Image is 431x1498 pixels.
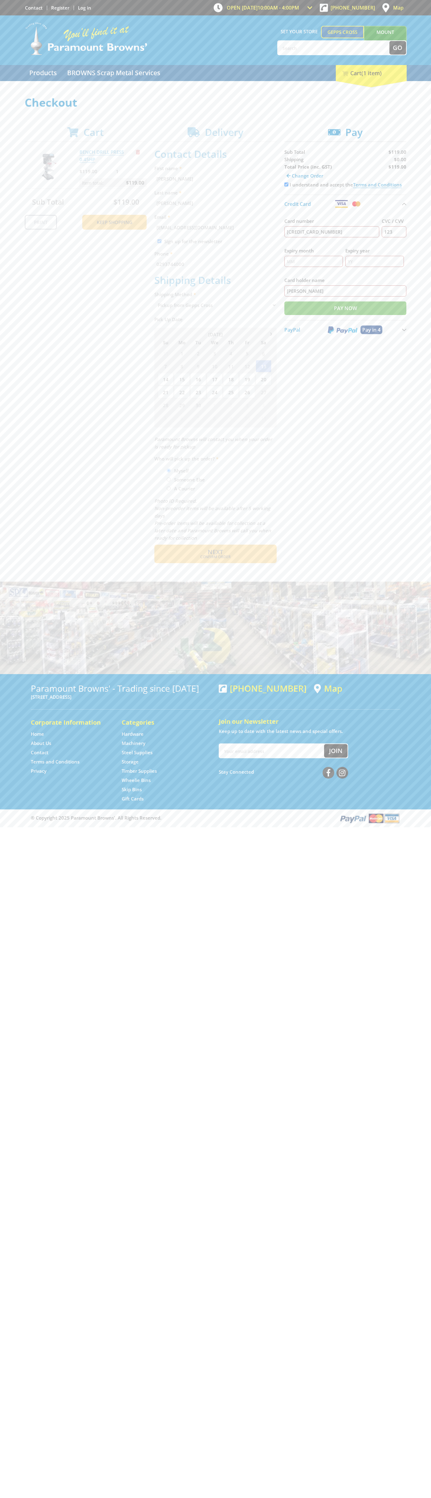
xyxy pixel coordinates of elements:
a: Go to the registration page [51,5,69,11]
span: Pay [345,125,363,139]
label: I understand and accept the [290,182,402,188]
input: Pay Now [284,301,407,315]
button: Credit Card [284,194,407,213]
input: Your email address [219,744,324,758]
a: Go to the Terms and Conditions page [31,759,79,765]
input: Please accept the terms and conditions. [284,182,288,186]
a: Go to the Skip Bins page [122,786,142,793]
a: Go to the Contact page [25,5,43,11]
span: $0.00 [394,156,406,162]
strong: $119.00 [388,164,406,170]
a: Go to the Products page [25,65,61,81]
span: Set your store [277,26,321,37]
input: MM [284,256,343,267]
button: Go [389,41,406,55]
a: Go to the Wheelie Bins page [122,777,151,784]
label: Expiry month [284,247,343,254]
p: [STREET_ADDRESS] [31,693,213,701]
a: Go to the Privacy page [31,768,47,774]
a: Go to the BROWNS Scrap Metal Services page [63,65,165,81]
img: PayPal, Mastercard, Visa accepted [339,812,401,824]
span: Pay in 4 [362,326,380,333]
label: Card number [284,217,380,225]
span: PayPal [284,326,300,333]
img: Visa [335,200,348,208]
div: [PHONE_NUMBER] [219,683,307,693]
img: PayPal [328,326,357,334]
input: YY [345,256,404,267]
a: Go to the About Us page [31,740,51,747]
a: Go to the Timber Supplies page [122,768,157,774]
img: Paramount Browns' [25,22,148,56]
a: Gepps Cross [321,26,364,38]
span: $119.00 [388,149,406,155]
h5: Categories [122,718,200,727]
input: Search [278,41,389,55]
a: Go to the Contact page [31,749,48,756]
button: PayPal Pay in 4 [284,320,407,339]
strong: Total Price (inc. GST) [284,164,332,170]
button: Join [324,744,348,758]
a: Change Order [284,170,325,181]
span: Credit Card [284,201,311,207]
p: Keep up to date with the latest news and special offers. [219,727,401,735]
h3: Paramount Browns' - Trading since [DATE] [31,683,213,693]
span: Sub Total [284,149,305,155]
div: ® Copyright 2025 Paramount Browns'. All Rights Reserved. [25,812,407,824]
img: Mastercard [351,200,362,208]
a: Go to the Steel Supplies page [122,749,152,756]
a: Mount [PERSON_NAME] [364,26,407,49]
a: Go to the Machinery page [122,740,145,747]
a: Log in [78,5,91,11]
div: Stay Connected [219,764,348,779]
a: Go to the Storage page [122,759,139,765]
h5: Join our Newsletter [219,717,401,726]
a: Terms and Conditions [353,182,402,188]
a: Go to the Gift Cards page [122,796,144,802]
div: Cart [336,65,407,81]
span: Shipping [284,156,303,162]
span: 10:00am - 4:00pm [258,4,299,11]
span: OPEN [DATE] [227,4,299,11]
h1: Checkout [25,96,407,109]
a: Go to the Hardware page [122,731,144,737]
span: Change Order [292,173,323,179]
label: Expiry year [345,247,404,254]
label: Card holder name [284,276,407,284]
a: View a map of Gepps Cross location [314,683,342,694]
h5: Corporate Information [31,718,109,727]
label: CVC / CVV [382,217,406,225]
span: (1 item) [361,69,382,77]
a: Go to the Home page [31,731,44,737]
